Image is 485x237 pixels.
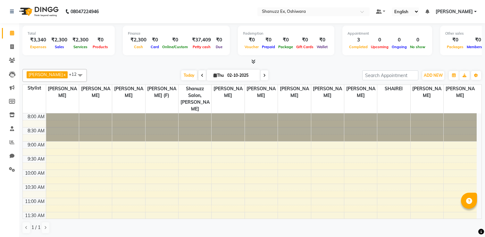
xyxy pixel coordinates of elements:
[444,85,477,100] span: [PERSON_NAME]
[277,36,295,44] div: ₹0
[213,36,225,44] div: ₹0
[24,170,46,177] div: 10:00 AM
[424,73,443,78] span: ADD NEW
[181,70,197,80] span: Today
[295,45,315,49] span: Gift Cards
[390,36,408,44] div: 0
[146,85,178,100] span: [PERSON_NAME] (F)
[71,3,99,21] b: 08047224946
[411,85,443,100] span: [PERSON_NAME]
[29,72,63,77] span: [PERSON_NAME]
[49,36,70,44] div: ₹2,300
[128,31,225,36] div: Finance
[212,73,225,78] span: Thu
[24,212,46,219] div: 11:30 AM
[29,45,48,49] span: Expenses
[278,85,311,100] span: [PERSON_NAME]
[149,36,161,44] div: ₹0
[23,85,46,92] div: Stylist
[72,45,89,49] span: Services
[243,31,329,36] div: Redemption
[225,71,257,80] input: 2025-10-02
[344,85,377,100] span: [PERSON_NAME]
[69,72,81,77] span: +12
[128,36,149,44] div: ₹2,300
[362,70,418,80] input: Search Appointment
[24,198,46,205] div: 11:00 AM
[347,45,369,49] span: Completed
[347,31,427,36] div: Appointment
[63,72,66,77] a: x
[26,156,46,162] div: 9:30 AM
[161,36,189,44] div: ₹0
[112,85,145,100] span: [PERSON_NAME]
[295,36,315,44] div: ₹0
[79,85,112,100] span: [PERSON_NAME]
[26,127,46,134] div: 8:30 AM
[260,45,277,49] span: Prepaid
[311,85,344,100] span: [PERSON_NAME]
[315,45,329,49] span: Wallet
[53,45,66,49] span: Sales
[422,71,444,80] button: ADD NEW
[315,36,329,44] div: ₹0
[408,36,427,44] div: 0
[245,85,278,100] span: [PERSON_NAME]
[161,45,189,49] span: Online/Custom
[369,45,390,49] span: Upcoming
[212,85,244,100] span: [PERSON_NAME]
[26,113,46,120] div: 8:00 AM
[70,36,91,44] div: ₹2,300
[91,45,110,49] span: Products
[91,36,110,44] div: ₹0
[179,85,211,113] span: Shanuzz Salon, [PERSON_NAME]
[31,224,40,231] span: 1 / 1
[189,36,213,44] div: ₹37,409
[26,142,46,148] div: 9:00 AM
[377,85,410,93] span: SHAIREI
[46,85,79,100] span: [PERSON_NAME]
[277,45,295,49] span: Package
[445,45,465,49] span: Packages
[16,3,60,21] img: logo
[390,45,408,49] span: Ongoing
[149,45,161,49] span: Card
[260,36,277,44] div: ₹0
[28,31,110,36] div: Total
[243,45,260,49] span: Voucher
[214,45,224,49] span: Due
[132,45,145,49] span: Cash
[243,36,260,44] div: ₹0
[445,36,465,44] div: ₹0
[28,36,49,44] div: ₹3,340
[408,45,427,49] span: No show
[369,36,390,44] div: 0
[191,45,212,49] span: Petty cash
[24,184,46,191] div: 10:30 AM
[347,36,369,44] div: 3
[458,211,479,231] iframe: chat widget
[436,8,473,15] span: [PERSON_NAME]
